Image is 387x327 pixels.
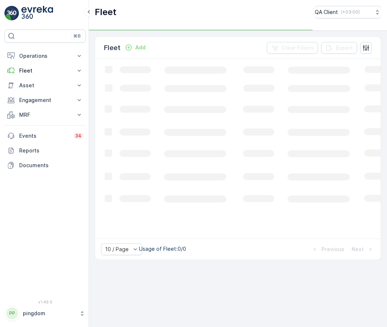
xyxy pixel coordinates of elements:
[19,111,71,119] p: MRF
[19,67,71,74] p: Fleet
[21,6,53,21] img: logo_light-DOdMpM7g.png
[4,93,86,108] button: Engagement
[315,8,338,16] p: QA Client
[4,108,86,122] button: MRF
[19,82,71,89] p: Asset
[104,43,121,53] p: Fleet
[4,306,86,321] button: PPpingdom
[352,246,364,253] p: Next
[4,143,86,158] a: Reports
[341,9,360,15] p: ( +03:00 )
[75,133,81,139] p: 34
[19,162,83,169] p: Documents
[315,6,381,18] button: QA Client(+03:00)
[19,132,69,140] p: Events
[4,63,86,78] button: Fleet
[282,44,314,52] p: Clear Filters
[73,33,81,39] p: ⌘B
[4,158,86,173] a: Documents
[139,245,186,253] p: Usage of Fleet : 0/0
[6,307,18,319] div: PP
[122,43,149,52] button: Add
[4,300,86,304] span: v 1.49.0
[267,42,318,54] button: Clear Filters
[95,6,116,18] p: Fleet
[321,42,357,54] button: Export
[19,52,71,60] p: Operations
[23,310,76,317] p: pingdom
[4,78,86,93] button: Asset
[4,49,86,63] button: Operations
[19,96,71,104] p: Engagement
[4,129,86,143] a: Events34
[321,246,344,253] p: Previous
[19,147,83,154] p: Reports
[4,6,19,21] img: logo
[135,44,146,51] p: Add
[310,245,345,254] button: Previous
[336,44,353,52] p: Export
[351,245,375,254] button: Next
